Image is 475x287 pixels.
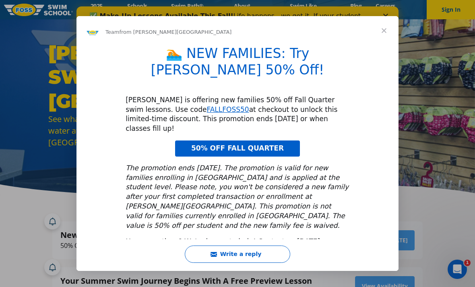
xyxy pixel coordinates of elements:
[126,237,349,247] div: Have questions? We're happy to help! Contact us [DATE].
[175,140,300,157] a: 50% OFF FALL QUARTER
[307,7,315,12] div: Close
[185,246,290,263] button: Write a reply
[126,95,349,134] div: [PERSON_NAME] is offering new families 50% off Fall Quarter swim lessons. Use code at checkout to...
[126,45,349,83] h1: 🏊 NEW FAMILIES: Try [PERSON_NAME] 50% Off!
[207,105,249,114] a: FALLFOSS50
[370,16,399,45] span: Close
[119,29,231,35] span: from [PERSON_NAME][GEOGRAPHIC_DATA]
[126,164,349,229] i: The promotion ends [DATE]. The promotion is valid for new families enrolling in [GEOGRAPHIC_DATA]...
[86,26,99,39] img: Profile image for Team
[191,144,284,152] span: 50% OFF FALL QUARTER
[105,29,119,35] span: Team
[13,6,157,13] b: ✅ Make-Up Lessons Available This Fall!
[13,6,296,38] div: Life happens—we get it. If your student has to miss a lesson this Fall Quarter, you can reschedul...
